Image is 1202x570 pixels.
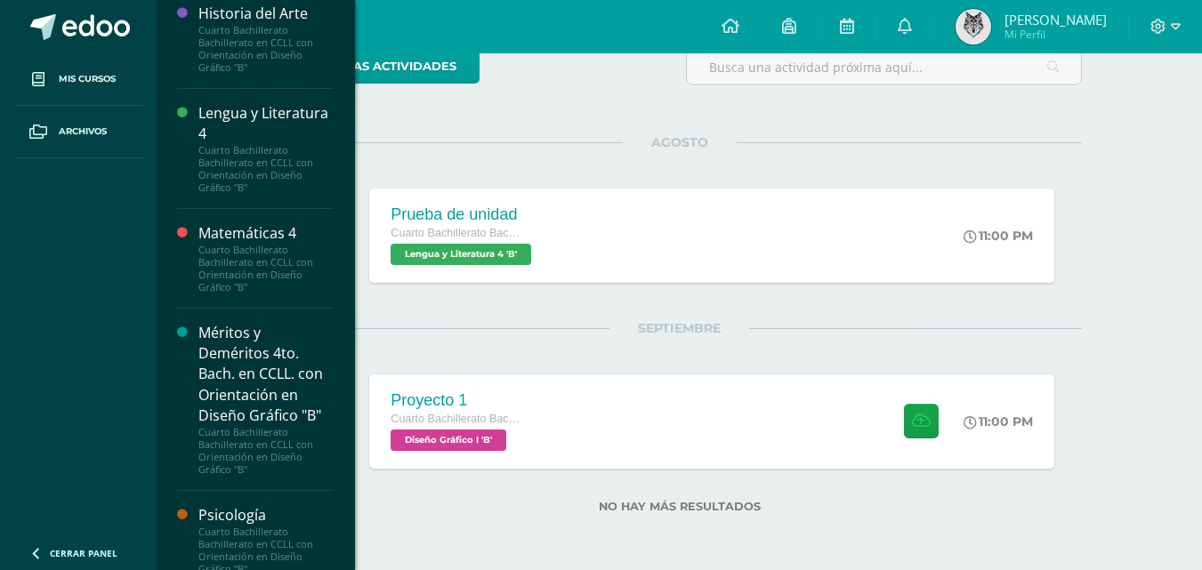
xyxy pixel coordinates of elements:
a: Méritos y Deméritos 4to. Bach. en CCLL. con Orientación en Diseño Gráfico "B"Cuarto Bachillerato ... [198,323,334,476]
div: Prueba de unidad [391,205,536,224]
div: Cuarto Bachillerato Bachillerato en CCLL con Orientación en Diseño Gráfico "B" [198,144,334,194]
div: Cuarto Bachillerato Bachillerato en CCLL con Orientación en Diseño Gráfico "B" [198,244,334,293]
span: Mis cursos [59,72,116,86]
span: Diseño Gráfico I 'B' [391,430,506,451]
span: Cerrar panel [50,547,117,559]
a: Lengua y Literatura 4Cuarto Bachillerato Bachillerato en CCLL con Orientación en Diseño Gráfico "B" [198,103,334,194]
a: Historia del ArteCuarto Bachillerato Bachillerato en CCLL con Orientación en Diseño Gráfico "B" [198,4,334,74]
div: Historia del Arte [198,4,334,24]
div: 11:00 PM [964,413,1033,430]
div: Lengua y Literatura 4 [198,103,334,144]
a: Archivos [14,106,142,158]
div: Psicología [198,505,334,526]
div: 11:00 PM [964,228,1033,244]
input: Busca una actividad próxima aquí... [687,50,1081,84]
img: c9f0ce6764846f1623a9016c00060552.png [956,9,991,44]
span: Lengua y Literatura 4 'B' [391,244,531,265]
div: Méritos y Deméritos 4to. Bach. en CCLL. con Orientación en Diseño Gráfico "B" [198,323,334,426]
div: Cuarto Bachillerato Bachillerato en CCLL con Orientación en Diseño Gráfico "B" [198,426,334,476]
div: Cuarto Bachillerato Bachillerato en CCLL con Orientación en Diseño Gráfico "B" [198,24,334,74]
span: Mi Perfil [1004,27,1107,42]
a: todas las Actividades [277,49,480,84]
span: [PERSON_NAME] [1004,11,1107,28]
div: Proyecto 1 [391,391,524,410]
a: Mis cursos [14,53,142,106]
span: Cuarto Bachillerato Bachillerato en CCLL con Orientación en Diseño Gráfico [391,413,524,425]
span: SEPTIEMBRE [609,320,749,336]
a: Matemáticas 4Cuarto Bachillerato Bachillerato en CCLL con Orientación en Diseño Gráfico "B" [198,223,334,293]
span: AGOSTO [623,134,737,150]
div: Matemáticas 4 [198,223,334,244]
label: No hay más resultados [277,500,1082,513]
span: Archivos [59,124,107,139]
span: Cuarto Bachillerato Bachillerato en CCLL con Orientación en Diseño Gráfico [391,227,524,239]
